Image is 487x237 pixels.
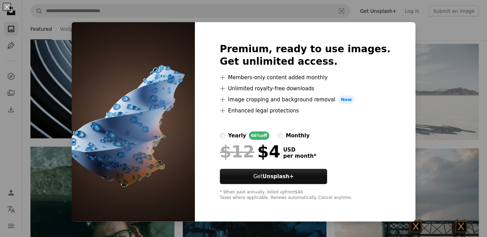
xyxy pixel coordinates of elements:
div: $4 [220,143,280,161]
li: Enhanced legal protections [220,107,390,115]
div: * When paid annually, billed upfront $48 Taxes where applicable. Renews automatically. Cancel any... [220,190,390,201]
li: Members-only content added monthly [220,73,390,82]
input: monthly [278,133,283,138]
span: $12 [220,143,254,161]
li: Unlimited royalty-free downloads [220,84,390,93]
span: New [338,95,355,104]
img: premium_photo-1674761263657-98e18717f7d2 [72,22,195,221]
strong: Unsplash+ [262,173,294,180]
span: per month * [283,153,316,159]
div: monthly [286,131,310,140]
div: 66% off [249,131,269,140]
span: USD [283,147,316,153]
input: yearly66%off [220,133,225,138]
button: GetUnsplash+ [220,169,327,184]
div: yearly [228,131,246,140]
h2: Premium, ready to use images. Get unlimited access. [220,43,390,68]
li: Image cropping and background removal [220,95,390,104]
